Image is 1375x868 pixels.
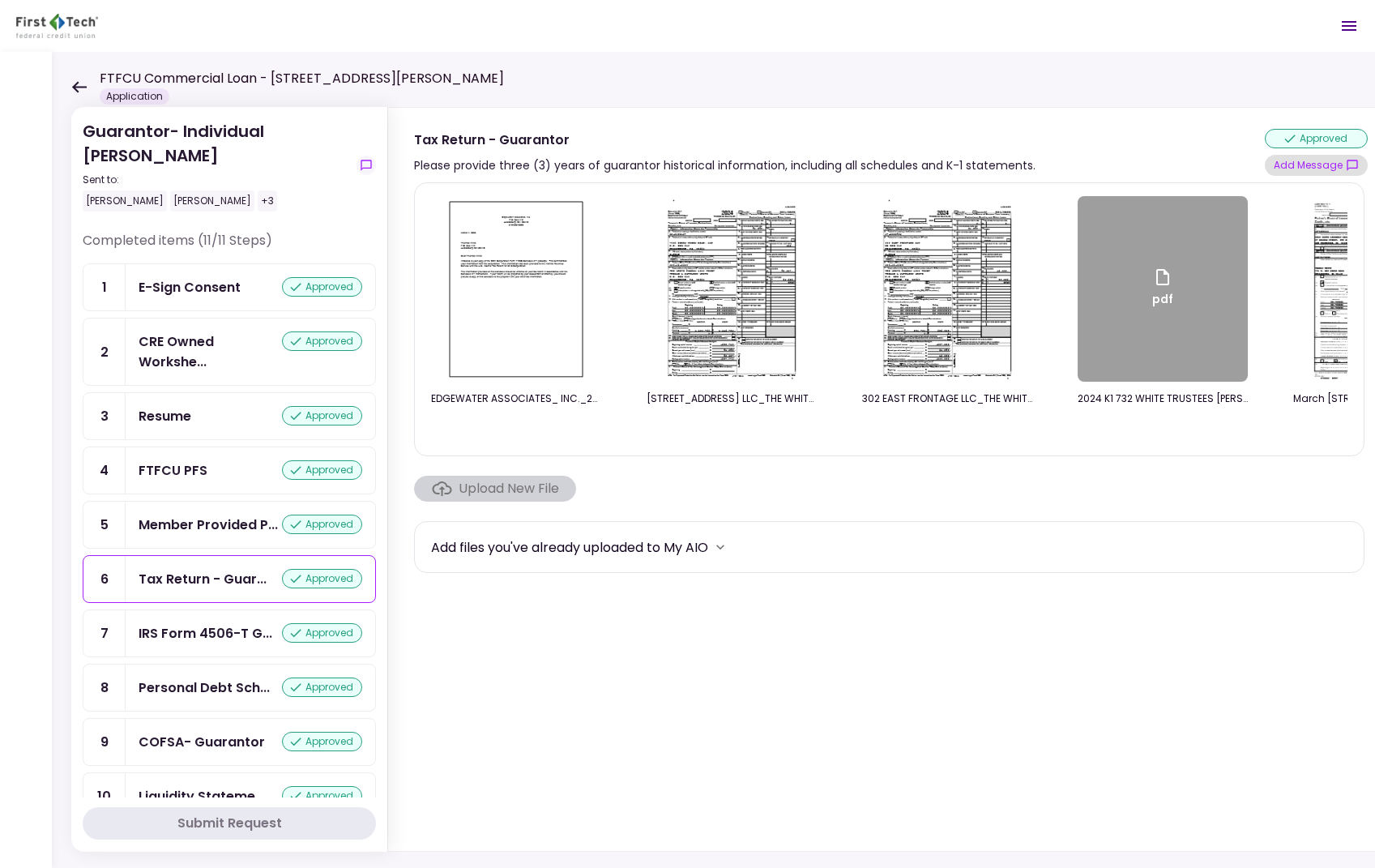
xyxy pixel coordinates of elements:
div: approved [282,569,362,588]
button: Open menu [1330,6,1369,45]
div: Completed items (11/11 Steps) [83,231,376,263]
a: 6Tax Return - Guarantorapproved [83,555,376,603]
div: approved [282,406,362,425]
div: Sent to: [83,173,350,187]
div: Guarantor- Individual [PERSON_NAME] [83,119,350,212]
a: 8Personal Debt Scheduleapproved [83,664,376,712]
div: 7004 PERRY CREEK ROAD_ LLC_THE WHITE FAMILY 1995 TRUST THOMAS _ KATHLEEN WHITE_2024_1065_K1.pdf [647,391,817,406]
div: 3 [83,393,126,439]
div: EDGEWATER ASSOCIATES_ INC._2024_1120S_K1.pdf [431,391,601,406]
a: 10Liquidity Statements - Guarantorapproved [83,772,376,820]
div: 6 [83,556,126,602]
div: 2024 K1 732 WHITE TRUSTEES THOMAS KATHY - 2101 (002).pdf [1078,391,1248,406]
div: approved [282,331,362,351]
div: COFSA- Guarantor [139,732,265,752]
img: Partner icon [16,14,98,38]
div: approved [282,678,362,697]
div: approved [282,515,362,534]
div: Please provide three (3) years of guarantor historical information, including all schedules and K... [414,156,1036,175]
div: 8 [83,665,126,711]
span: Click here to upload the required document [414,476,576,502]
div: IRS Form 4506-T Guarantor [139,623,272,644]
div: pdf [1152,267,1173,311]
div: [PERSON_NAME] [83,190,167,212]
div: 7 [83,610,126,656]
div: Tax Return - Guarantor [414,130,1036,150]
a: 7IRS Form 4506-T Guarantorapproved [83,609,376,657]
div: E-Sign Consent [139,277,241,297]
div: 4 [83,447,126,494]
div: Member Provided PFS [139,515,278,535]
div: FTFCU PFS [139,460,207,481]
div: Submit Request [177,814,282,833]
div: Tax Return - Guarantor [139,569,267,589]
div: 10 [83,773,126,819]
div: [PERSON_NAME] [170,190,254,212]
button: show-messages [1265,155,1368,176]
a: 1E-Sign Consentapproved [83,263,376,311]
button: more [708,535,732,559]
h1: FTFCU Commercial Loan - [STREET_ADDRESS][PERSON_NAME] [100,69,504,88]
a: 2CRE Owned Worksheetapproved [83,318,376,386]
div: Liquidity Statements - Guarantor [139,786,265,806]
a: 9COFSA- Guarantorapproved [83,718,376,766]
a: 4FTFCU PFSapproved [83,447,376,494]
div: approved [1265,129,1368,148]
div: CRE Owned Worksheet [139,331,282,372]
div: Personal Debt Schedule [139,678,270,698]
div: approved [282,732,362,751]
div: Add files you've already uploaded to My AIO [431,537,708,558]
a: 3Resumeapproved [83,392,376,440]
div: approved [282,460,362,480]
button: show-messages [357,156,376,175]
div: 2 [83,319,126,385]
a: 5Member Provided PFSapproved [83,501,376,549]
div: approved [282,786,362,806]
div: 1 [83,264,126,310]
div: approved [282,277,362,297]
div: approved [282,623,362,643]
div: Resume [139,406,191,426]
div: 5 [83,502,126,548]
div: 302 EAST FRONTAGE LLC_THE WHITE FAMILY 1995 TRUST THOMAS _ KATHLEEN WHITE_2024_1065_K1.pdf [862,391,1032,406]
div: +3 [258,190,277,212]
button: Submit Request [83,807,376,840]
div: Application [100,88,169,105]
div: 9 [83,719,126,765]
